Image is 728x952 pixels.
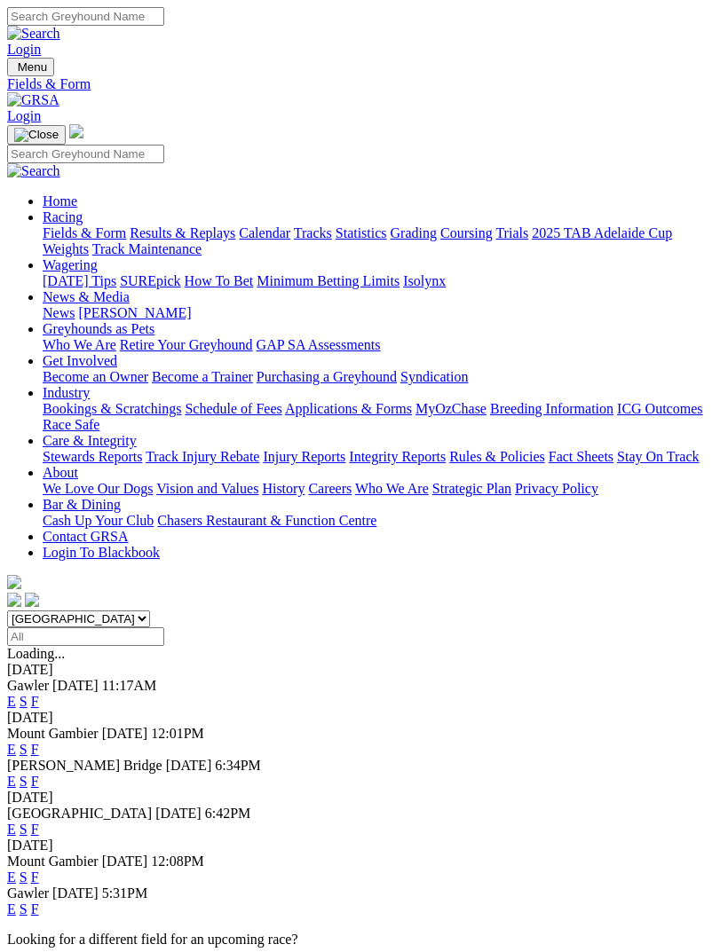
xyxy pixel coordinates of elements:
span: 5:31PM [102,885,148,901]
a: Trials [495,225,528,240]
a: How To Bet [185,273,254,288]
a: Become a Trainer [152,369,253,384]
a: Track Injury Rebate [146,449,259,464]
button: Toggle navigation [7,125,66,145]
span: 12:08PM [151,854,204,869]
a: Minimum Betting Limits [257,273,400,288]
span: [DATE] [52,678,99,693]
a: E [7,742,16,757]
div: News & Media [43,305,721,321]
div: Get Involved [43,369,721,385]
a: Grading [391,225,437,240]
a: Weights [43,241,89,256]
span: [DATE] [102,726,148,741]
span: [PERSON_NAME] Bridge [7,758,162,773]
div: Care & Integrity [43,449,721,465]
a: Get Involved [43,353,117,368]
a: [DATE] Tips [43,273,116,288]
div: About [43,481,721,497]
div: Wagering [43,273,721,289]
div: Industry [43,401,721,433]
a: F [31,694,39,709]
span: 12:01PM [151,726,204,741]
a: Care & Integrity [43,433,137,448]
a: S [20,694,28,709]
span: Gawler [7,678,49,693]
a: GAP SA Assessments [257,337,381,352]
a: F [31,774,39,789]
a: Contact GRSA [43,529,128,544]
a: Home [43,193,77,208]
a: Isolynx [403,273,446,288]
a: Vision and Values [156,481,258,496]
span: [GEOGRAPHIC_DATA] [7,806,152,821]
a: E [7,774,16,789]
a: Fields & Form [7,76,721,92]
a: Chasers Restaurant & Function Centre [157,513,376,528]
a: S [20,869,28,885]
a: History [262,481,305,496]
a: Careers [308,481,352,496]
a: Bookings & Scratchings [43,401,181,416]
span: [DATE] [166,758,212,773]
a: Industry [43,385,90,400]
a: Racing [43,209,83,224]
a: Who We Are [355,481,429,496]
span: 6:34PM [215,758,261,773]
img: Close [14,128,59,142]
a: Who We Are [43,337,116,352]
a: Login [7,42,41,57]
a: Syndication [400,369,468,384]
a: Retire Your Greyhound [120,337,253,352]
a: SUREpick [120,273,180,288]
a: MyOzChase [415,401,487,416]
input: Search [7,145,164,163]
a: ICG Outcomes [617,401,702,416]
a: [PERSON_NAME] [78,305,191,320]
span: Loading... [7,646,65,661]
a: Results & Replays [130,225,235,240]
a: Schedule of Fees [185,401,281,416]
a: S [20,822,28,837]
a: Tracks [294,225,332,240]
a: E [7,694,16,709]
a: Fields & Form [43,225,126,240]
div: [DATE] [7,790,721,806]
a: Become an Owner [43,369,148,384]
span: Mount Gambier [7,854,99,869]
div: Greyhounds as Pets [43,337,721,353]
a: Coursing [440,225,493,240]
a: Purchasing a Greyhound [257,369,397,384]
a: Bar & Dining [43,497,121,512]
div: [DATE] [7,662,721,678]
img: facebook.svg [7,593,21,607]
p: Looking for a different field for an upcoming race? [7,932,721,948]
a: We Love Our Dogs [43,481,153,496]
a: E [7,869,16,885]
img: logo-grsa-white.png [69,124,83,138]
img: Search [7,26,60,42]
a: Cash Up Your Club [43,513,154,528]
a: Stay On Track [617,449,699,464]
span: 6:42PM [205,806,251,821]
a: Rules & Policies [449,449,545,464]
a: Strategic Plan [432,481,511,496]
a: Fact Sheets [549,449,613,464]
a: Applications & Forms [285,401,412,416]
a: News [43,305,75,320]
a: Injury Reports [263,449,345,464]
a: Calendar [239,225,290,240]
a: S [20,901,28,917]
a: E [7,901,16,917]
span: Menu [18,60,47,74]
a: Statistics [336,225,387,240]
div: [DATE] [7,710,721,726]
img: GRSA [7,92,59,108]
div: [DATE] [7,838,721,854]
a: Login [7,108,41,123]
a: 2025 TAB Adelaide Cup [532,225,672,240]
a: S [20,742,28,757]
img: logo-grsa-white.png [7,575,21,589]
img: Search [7,163,60,179]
